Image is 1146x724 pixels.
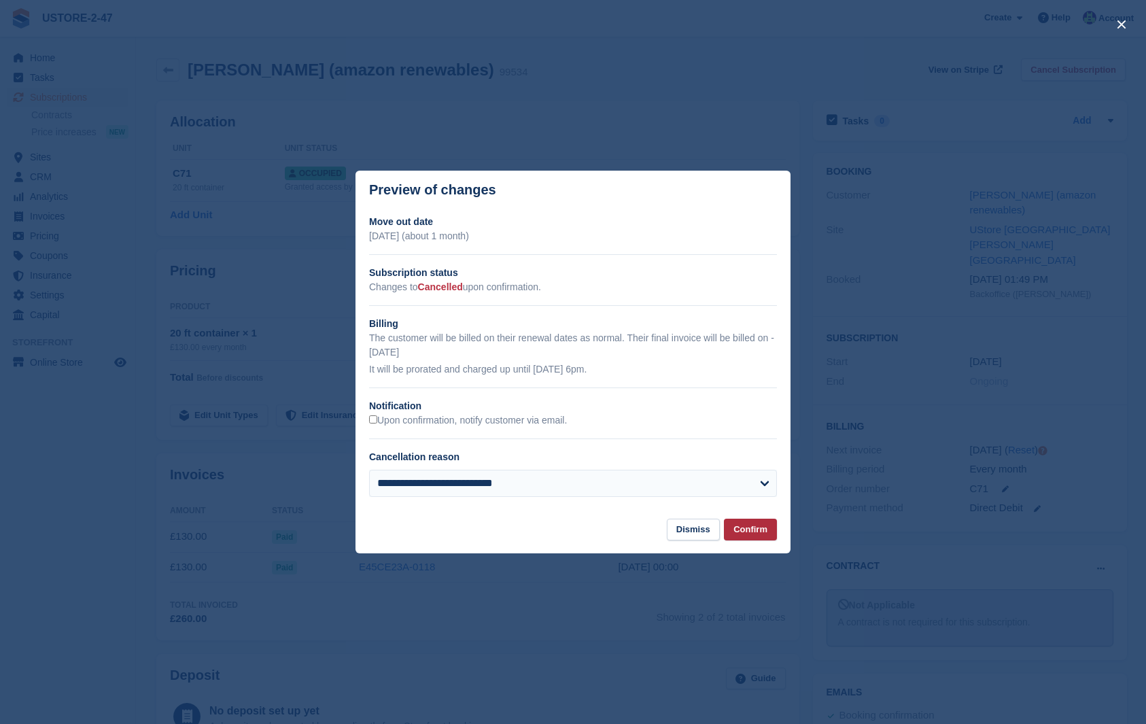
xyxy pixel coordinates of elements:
[369,280,777,294] p: Changes to upon confirmation.
[369,331,777,360] p: The customer will be billed on their renewal dates as normal. Their final invoice will be billed ...
[1111,14,1132,35] button: close
[369,215,777,229] h2: Move out date
[369,399,777,413] h2: Notification
[369,415,377,424] input: Upon confirmation, notify customer via email.
[418,281,463,292] span: Cancelled
[724,519,777,541] button: Confirm
[369,317,777,331] h2: Billing
[369,266,777,280] h2: Subscription status
[369,362,777,377] p: It will be prorated and charged up until [DATE] 6pm.
[369,182,496,198] p: Preview of changes
[369,415,567,427] label: Upon confirmation, notify customer via email.
[667,519,720,541] button: Dismiss
[369,229,777,243] p: [DATE] (about 1 month)
[369,451,459,462] label: Cancellation reason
